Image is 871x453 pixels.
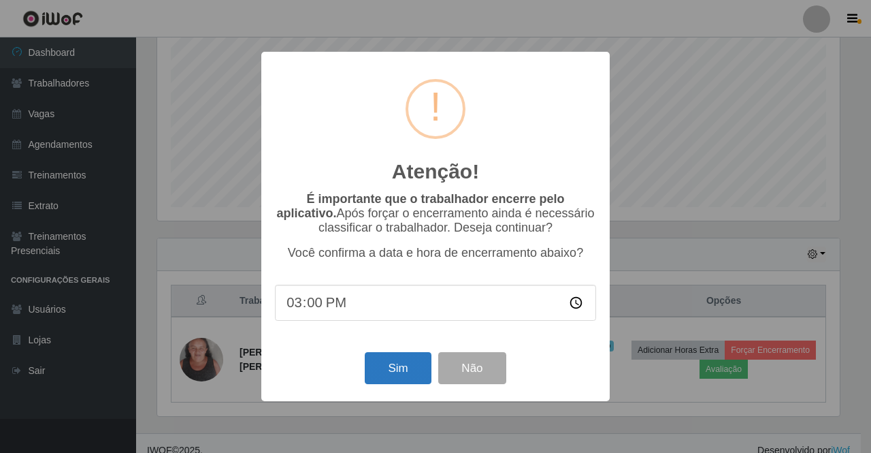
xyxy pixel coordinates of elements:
b: É importante que o trabalhador encerre pelo aplicativo. [276,192,564,220]
p: Após forçar o encerramento ainda é necessário classificar o trabalhador. Deseja continuar? [275,192,596,235]
button: Não [438,352,506,384]
h2: Atenção! [392,159,479,184]
button: Sim [365,352,431,384]
p: Você confirma a data e hora de encerramento abaixo? [275,246,596,260]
